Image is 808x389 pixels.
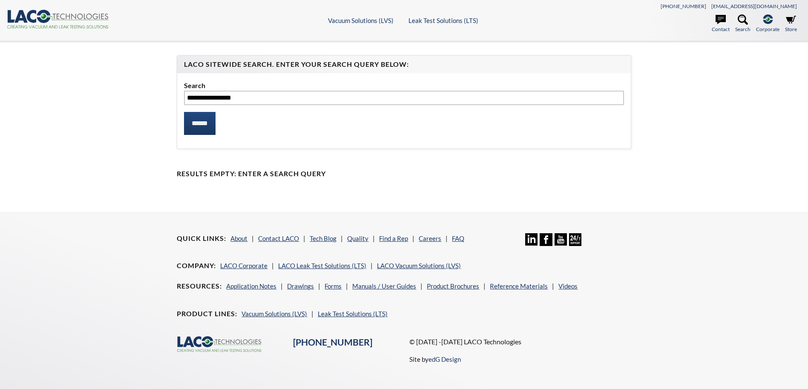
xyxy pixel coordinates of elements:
a: Vacuum Solutions (LVS) [328,17,394,24]
p: Site by [409,354,461,364]
a: Application Notes [226,282,276,290]
h4: Company [177,261,216,270]
a: Leak Test Solutions (LTS) [408,17,478,24]
a: Leak Test Solutions (LTS) [318,310,388,317]
span: Corporate [756,25,779,33]
a: [EMAIL_ADDRESS][DOMAIN_NAME] [711,3,797,9]
a: Forms [325,282,342,290]
h4: Resources [177,282,222,291]
h4: LACO Sitewide Search. Enter your Search Query Below: [184,60,624,69]
a: Product Brochures [427,282,479,290]
a: edG Design [428,355,461,363]
a: About [230,235,247,242]
h4: Product Lines [177,309,237,318]
a: Drawings [287,282,314,290]
a: [PHONE_NUMBER] [661,3,706,9]
a: LACO Vacuum Solutions (LVS) [377,262,461,269]
p: © [DATE] -[DATE] LACO Technologies [409,336,631,347]
a: Manuals / User Guides [352,282,416,290]
a: Careers [419,235,441,242]
a: Search [735,14,750,33]
a: FAQ [452,235,464,242]
img: 24/7 Support Icon [569,233,581,246]
label: Search [184,80,624,91]
a: Store [785,14,797,33]
a: Videos [558,282,578,290]
a: Contact [712,14,730,33]
a: Contact LACO [258,235,299,242]
h4: Results Empty: Enter a Search Query [177,169,631,178]
a: Quality [347,235,368,242]
a: Vacuum Solutions (LVS) [242,310,307,317]
a: LACO Leak Test Solutions (LTS) [278,262,366,269]
h4: Quick Links [177,234,226,243]
a: Reference Materials [490,282,548,290]
a: Find a Rep [379,235,408,242]
a: 24/7 Support [569,240,581,247]
a: Tech Blog [310,235,336,242]
a: LACO Corporate [220,262,267,269]
a: [PHONE_NUMBER] [293,337,372,348]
